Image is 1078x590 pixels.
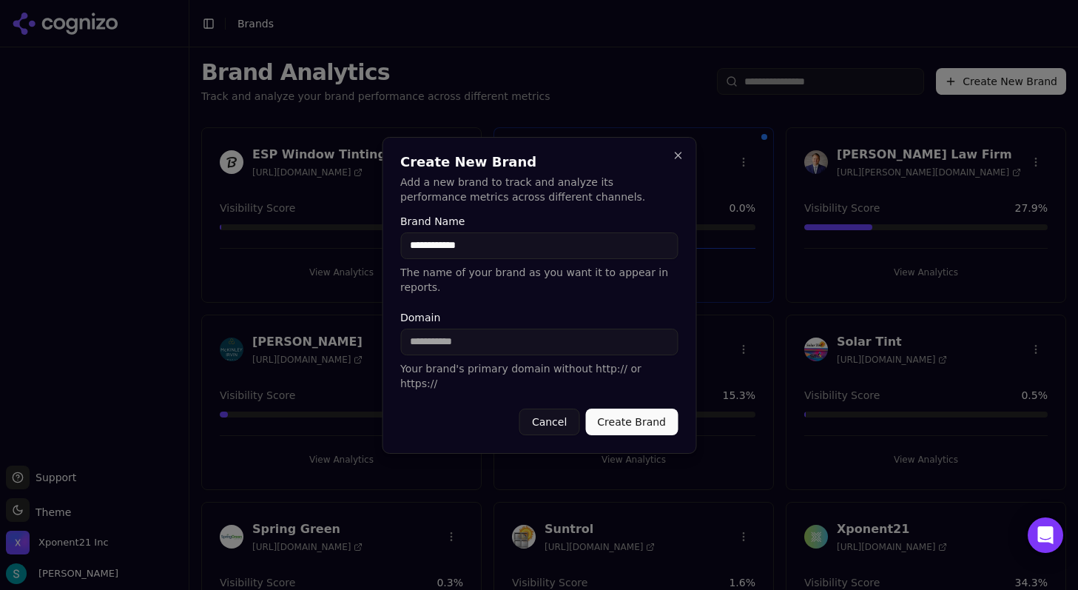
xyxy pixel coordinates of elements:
[400,155,678,169] h2: Create New Brand
[400,361,678,391] p: Your brand's primary domain without http:// or https://
[400,312,678,323] label: Domain
[585,409,678,435] button: Create Brand
[400,216,678,227] label: Brand Name
[519,409,579,435] button: Cancel
[400,175,678,204] p: Add a new brand to track and analyze its performance metrics across different channels.
[400,265,678,295] p: The name of your brand as you want it to appear in reports.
